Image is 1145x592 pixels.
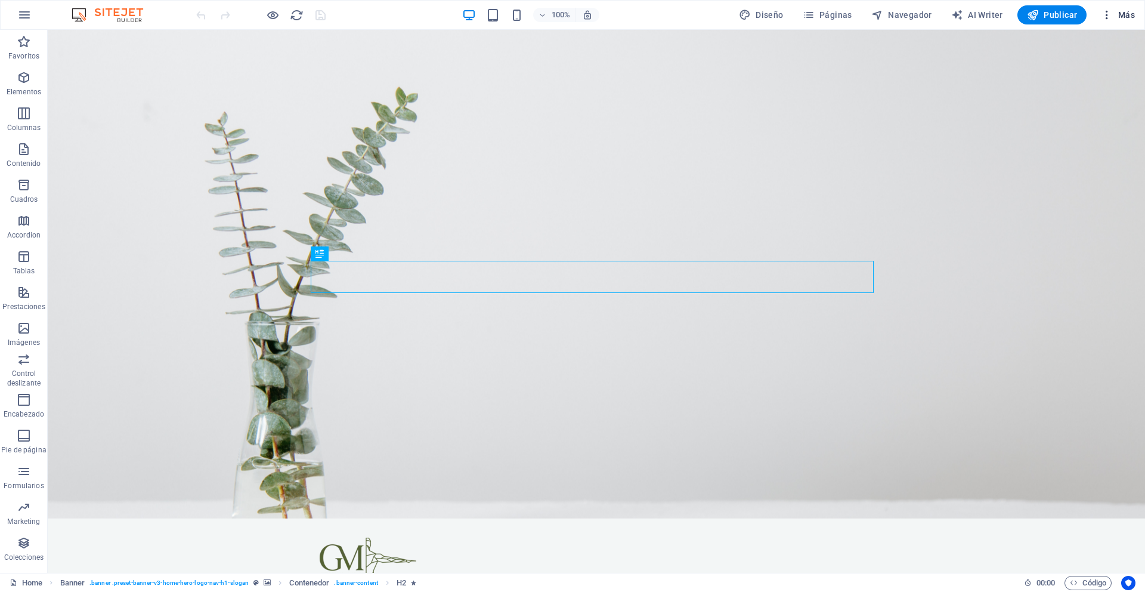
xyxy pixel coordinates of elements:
[10,195,38,204] p: Cuadros
[867,5,937,24] button: Navegador
[946,5,1008,24] button: AI Writer
[89,576,249,590] span: . banner .preset-banner-v3-home-hero-logo-nav-h1-slogan
[4,553,44,562] p: Colecciones
[1027,9,1078,21] span: Publicar
[7,230,41,240] p: Accordion
[1017,5,1087,24] button: Publicar
[582,10,593,20] i: Al redimensionar, ajustar el nivel de zoom automáticamente para ajustarse al dispositivo elegido.
[1,445,46,455] p: Pie de página
[1096,5,1140,24] button: Más
[803,9,852,21] span: Páginas
[253,579,259,586] i: Este elemento es un preajuste personalizable
[7,159,41,168] p: Contenido
[7,123,41,132] p: Columnas
[265,8,280,22] button: Haz clic para salir del modo de previsualización y seguir editando
[1064,576,1112,590] button: Código
[739,9,784,21] span: Diseño
[1101,9,1135,21] span: Más
[289,576,329,590] span: Contenedor
[1036,576,1055,590] span: 00 00
[798,5,857,24] button: Páginas
[1024,576,1056,590] h6: Tiempo de la sesión
[871,9,932,21] span: Navegador
[1070,576,1106,590] span: Código
[951,9,1003,21] span: AI Writer
[69,8,158,22] img: Editor Logo
[264,579,271,586] i: Este elemento contiene un fondo
[734,5,788,24] div: Diseño (Ctrl+Alt+Y)
[60,576,417,590] nav: breadcrumb
[1121,576,1135,590] button: Usercentrics
[7,517,40,526] p: Marketing
[734,5,788,24] button: Diseño
[397,576,406,590] span: Haz clic para seleccionar y doble clic para editar
[7,87,41,97] p: Elementos
[2,302,45,312] p: Prestaciones
[334,576,377,590] span: . banner-content
[10,576,42,590] a: Haz clic para cancelar la selección y doble clic para abrir páginas
[8,51,39,61] p: Favoritos
[1045,578,1047,587] span: :
[60,576,85,590] span: Haz clic para seleccionar y doble clic para editar
[551,8,570,22] h6: 100%
[8,338,40,347] p: Imágenes
[4,409,44,419] p: Encabezado
[13,266,35,276] p: Tablas
[4,481,44,491] p: Formularios
[533,8,575,22] button: 100%
[411,579,416,586] i: El elemento contiene una animación
[289,8,304,22] button: reload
